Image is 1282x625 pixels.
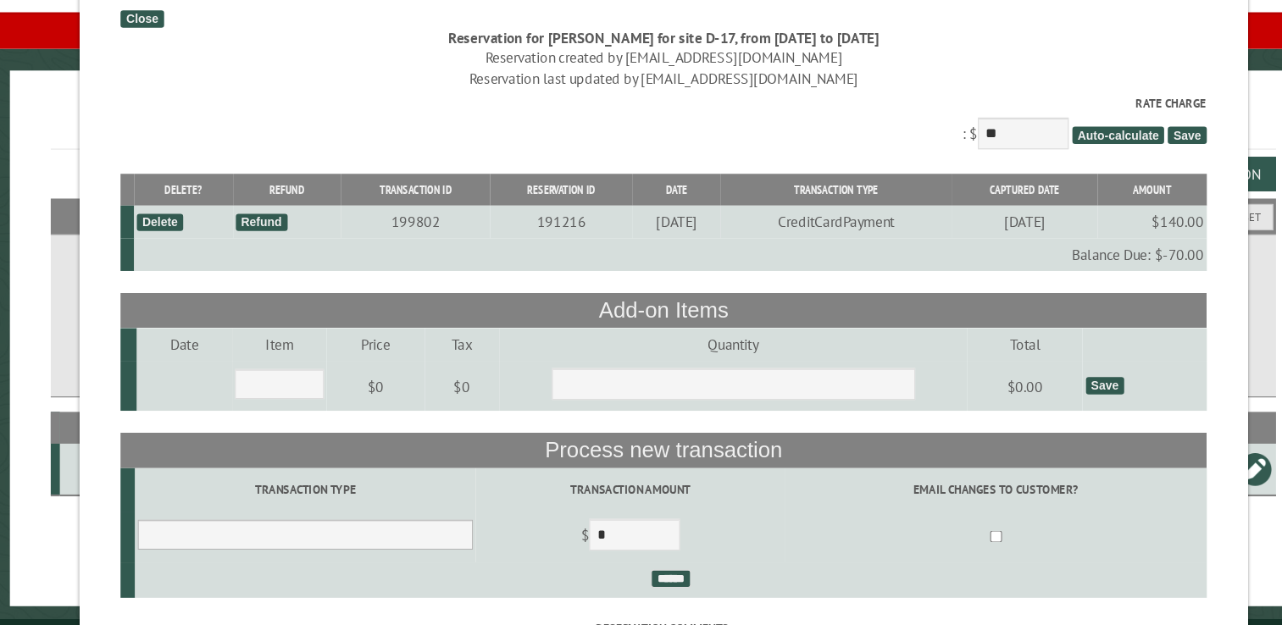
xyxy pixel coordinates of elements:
td: Price [327,328,418,358]
td: Total [924,328,1032,358]
small: © Campground Commander LLC. All rights reserved. [546,606,737,617]
div: Close [135,31,175,47]
td: [DATE] [910,213,1046,244]
th: Date [612,184,694,213]
td: Date [150,328,239,358]
td: 191216 [480,213,612,244]
label: Transaction Type [151,470,463,486]
td: CreditCardPayment [694,213,909,244]
th: Reservation ID [480,184,612,213]
div: Reservation last updated by [EMAIL_ADDRESS][DOMAIN_NAME] [135,86,1147,104]
th: Transaction Type [694,184,909,213]
div: Save [1035,373,1070,390]
td: $0 [327,358,418,406]
th: Amount [1046,184,1147,213]
h1: Reservations [69,114,1213,161]
th: Site [78,406,180,435]
th: Transaction ID [341,184,480,213]
th: Add-on Items [135,295,1147,327]
td: $0.00 [924,358,1032,406]
div: Refund [241,221,290,237]
span: Auto-calculate [1022,140,1108,156]
div: Delete [150,221,193,237]
label: Rate Charge [135,110,1147,126]
span: Save [1112,140,1147,156]
td: Balance Due: $-70.00 [147,244,1147,274]
h2: Filters [69,207,1213,239]
th: Delete? [147,184,239,213]
label: Email changes to customer? [758,470,1145,486]
th: Refund [239,184,341,213]
td: 199802 [341,213,480,244]
td: Tax [418,328,487,358]
td: Item [238,328,327,358]
td: $140.00 [1046,213,1147,244]
td: $0 [418,358,487,406]
label: Reservation comments: [135,600,1147,616]
div: D-17 [85,451,177,467]
th: Process new transaction [135,425,1147,457]
div: Reservation for [PERSON_NAME] for site D-17, from [DATE] to [DATE] [135,47,1147,66]
td: Quantity [487,328,924,358]
td: [DATE] [612,213,694,244]
th: Captured Date [910,184,1046,213]
td: $ [466,499,755,546]
div: : $ [135,110,1147,165]
label: Transaction Amount [469,470,752,486]
div: Reservation created by [EMAIL_ADDRESS][DOMAIN_NAME] [135,66,1147,85]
